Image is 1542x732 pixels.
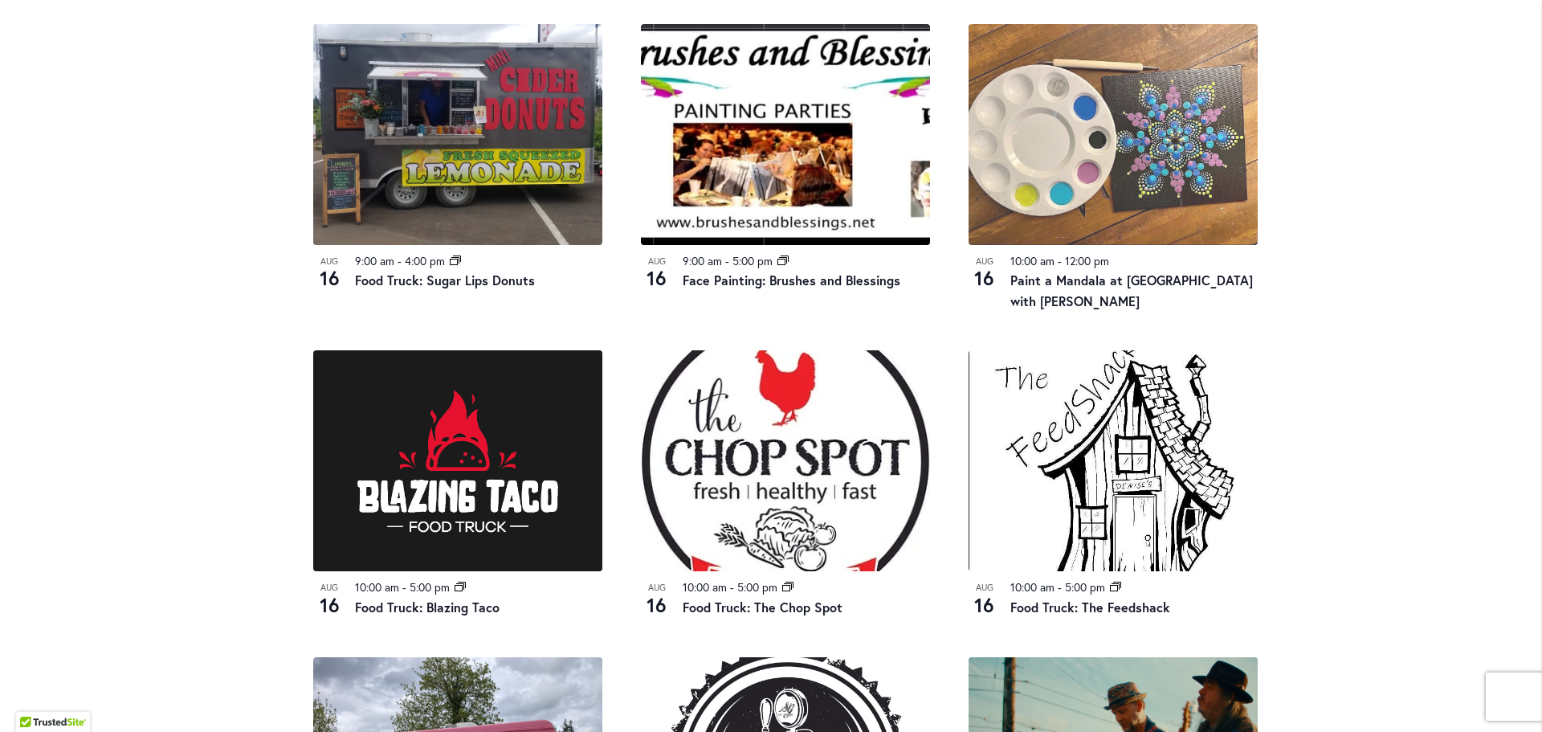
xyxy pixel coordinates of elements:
span: 16 [641,264,673,292]
img: Blazing Taco Food Truck [313,350,602,571]
iframe: Launch Accessibility Center [12,675,57,720]
time: 5:00 pm [1065,579,1105,595]
span: - [402,579,406,595]
img: Food Truck: Sugar Lips Apple Cider Donuts [313,24,602,245]
span: 16 [313,264,345,292]
a: Food Truck: Sugar Lips Donuts [355,272,535,288]
span: Aug [641,581,673,595]
time: 10:00 am [1010,253,1055,268]
time: 12:00 pm [1065,253,1109,268]
span: 16 [969,264,1001,292]
span: Aug [313,255,345,268]
a: Face Painting: Brushes and Blessings [683,272,900,288]
a: Paint a Mandala at [GEOGRAPHIC_DATA] with [PERSON_NAME] [1010,272,1253,309]
span: - [1058,253,1062,268]
span: 16 [641,591,673,619]
time: 5:00 pm [732,253,773,268]
time: 9:00 am [683,253,722,268]
span: Aug [969,255,1001,268]
a: Food Truck: The Feedshack [1010,599,1170,615]
time: 9:00 am [355,253,394,268]
a: Food Truck: Blazing Taco [355,599,500,615]
span: - [730,579,734,595]
span: - [1058,579,1062,595]
time: 5:00 pm [737,579,777,595]
span: 16 [969,591,1001,619]
time: 10:00 am [683,579,727,595]
span: Aug [641,255,673,268]
a: Food Truck: The Chop Spot [683,599,842,615]
img: The Feedshack [969,350,1258,571]
span: 16 [313,591,345,619]
img: THE CHOP SPOT PDX – Food Truck [641,350,930,571]
span: - [725,253,729,268]
span: Aug [969,581,1001,595]
span: Aug [313,581,345,595]
time: 4:00 pm [405,253,445,268]
img: ba3d5356ef0f62127198c2f819fd5a4f [969,24,1258,245]
time: 10:00 am [1010,579,1055,595]
time: 5:00 pm [410,579,450,595]
img: Brushes and Blessings – Face Painting [641,24,930,245]
time: 10:00 am [355,579,399,595]
span: - [398,253,402,268]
